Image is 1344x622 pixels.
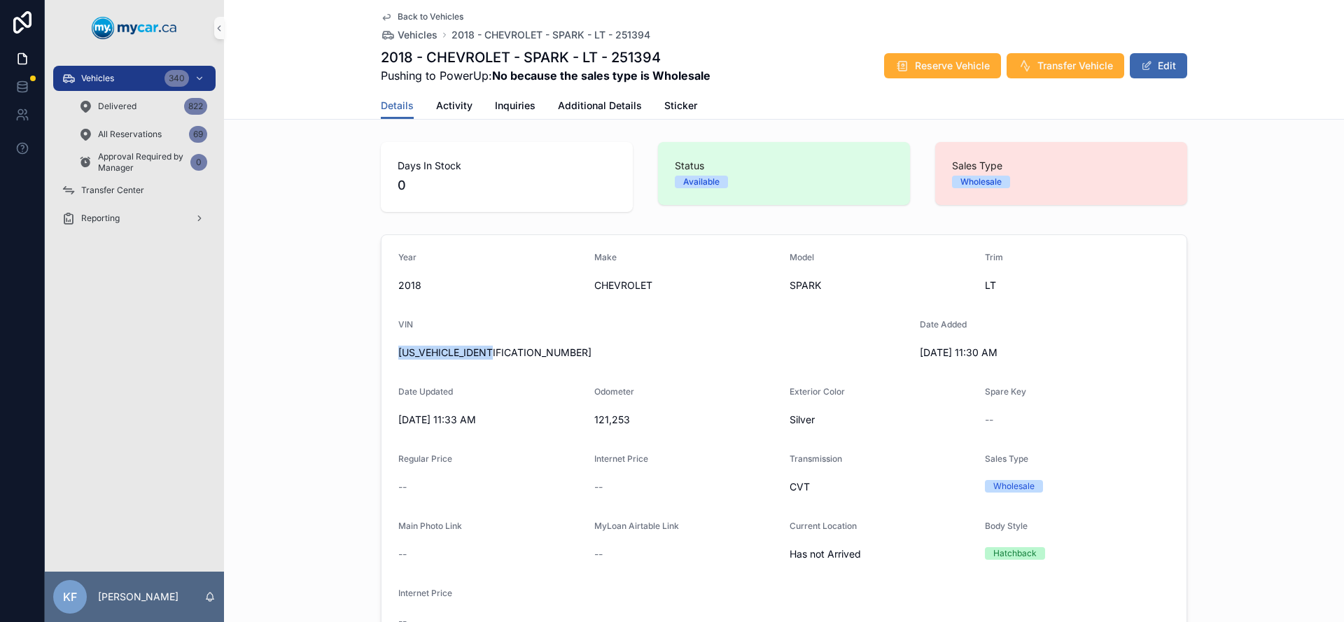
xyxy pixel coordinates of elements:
span: [DATE] 11:30 AM [920,346,1105,360]
span: Approval Required by Manager [98,151,185,174]
p: [PERSON_NAME] [98,590,178,604]
div: 0 [190,154,207,171]
a: Back to Vehicles [381,11,463,22]
span: All Reservations [98,129,162,140]
span: Vehicles [398,28,437,42]
span: -- [985,413,993,427]
span: Internet Price [594,453,648,464]
span: Days In Stock [398,159,616,173]
div: Wholesale [960,176,1002,188]
span: Status [675,159,893,173]
span: Additional Details [558,99,642,113]
a: Vehicles340 [53,66,216,91]
span: Year [398,252,416,262]
span: LT [985,278,1170,292]
a: Inquiries [495,93,535,121]
span: 2018 [398,278,583,292]
span: -- [398,547,407,561]
span: Reporting [81,213,120,224]
strong: No because the sales type is Wholesale [492,69,710,83]
span: Details [381,99,414,113]
span: KF [63,588,77,605]
a: Vehicles [381,28,437,42]
div: scrollable content [45,56,224,249]
button: Transfer Vehicle [1007,53,1124,78]
span: Odometer [594,386,634,397]
span: Sales Type [952,159,1170,173]
span: Vehicles [81,73,114,84]
button: Edit [1130,53,1187,78]
div: 69 [189,126,207,143]
span: [DATE] 11:33 AM [398,413,583,427]
div: Wholesale [993,480,1035,493]
h1: 2018 - CHEVROLET - SPARK - LT - 251394 [381,48,710,67]
span: Date Added [920,319,967,330]
div: 340 [164,70,189,87]
span: MyLoan Airtable Link [594,521,679,531]
a: All Reservations69 [70,122,216,147]
span: -- [398,480,407,494]
span: Back to Vehicles [398,11,463,22]
span: Reserve Vehicle [915,59,990,73]
a: Reporting [53,206,216,231]
span: Delivered [98,101,136,112]
span: Inquiries [495,99,535,113]
span: SPARK [790,278,974,292]
a: 2018 - CHEVROLET - SPARK - LT - 251394 [451,28,650,42]
span: VIN [398,319,413,330]
a: Activity [436,93,472,121]
span: Activity [436,99,472,113]
span: Transfer Center [81,185,144,196]
span: Sticker [664,99,697,113]
button: Reserve Vehicle [884,53,1001,78]
span: Spare Key [985,386,1026,397]
span: Pushing to PowerUp: [381,67,710,84]
div: 822 [184,98,207,115]
span: -- [594,480,603,494]
span: Transfer Vehicle [1037,59,1113,73]
span: CHEVROLET [594,278,779,292]
a: Transfer Center [53,178,216,203]
span: -- [594,547,603,561]
a: Additional Details [558,93,642,121]
span: 121,253 [594,413,779,427]
span: Body Style [985,521,1028,531]
a: Approval Required by Manager0 [70,150,216,175]
span: Date Updated [398,386,453,397]
span: Current Location [790,521,857,531]
span: Model [790,252,814,262]
span: Internet Price [398,588,452,598]
span: Transmission [790,453,842,464]
span: [US_VEHICLE_IDENTIFICATION_NUMBER] [398,346,909,360]
span: Silver [790,413,974,427]
a: Delivered822 [70,94,216,119]
span: Exterior Color [790,386,845,397]
span: Make [594,252,617,262]
span: Regular Price [398,453,452,464]
a: Details [381,93,414,120]
div: Hatchback [993,547,1037,560]
span: Has not Arrived [790,547,861,561]
span: CVT [790,480,974,494]
span: 0 [398,176,616,195]
img: App logo [92,17,177,39]
span: Sales Type [985,453,1028,464]
span: Trim [985,252,1003,262]
div: Available [683,176,720,188]
span: Main Photo Link [398,521,462,531]
a: Sticker [664,93,697,121]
